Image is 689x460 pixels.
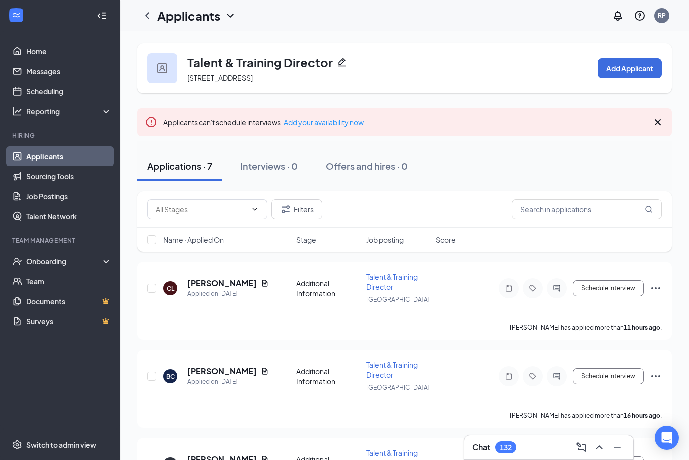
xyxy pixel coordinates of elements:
div: Applications · 7 [147,160,212,172]
a: Job Postings [26,186,112,206]
a: Add your availability now [284,118,364,127]
svg: Filter [280,203,292,215]
div: Reporting [26,106,112,116]
h5: [PERSON_NAME] [187,278,257,289]
b: 16 hours ago [624,412,660,419]
span: [GEOGRAPHIC_DATA] [366,384,430,391]
svg: Ellipses [650,282,662,294]
a: Sourcing Tools [26,166,112,186]
div: 132 [500,443,512,452]
svg: Collapse [97,11,107,21]
input: Search in applications [512,199,662,219]
span: Name · Applied On [163,235,224,245]
p: [PERSON_NAME] has applied more than . [510,323,662,332]
button: Minimize [609,439,625,455]
div: Hiring [12,131,110,140]
svg: MagnifyingGlass [645,205,653,213]
h3: Talent & Training Director [187,54,333,71]
div: Onboarding [26,256,103,266]
svg: QuestionInfo [634,10,646,22]
button: ChevronUp [591,439,607,455]
a: DocumentsCrown [26,291,112,311]
button: Add Applicant [598,58,662,78]
div: Additional Information [296,366,360,386]
svg: Cross [652,116,664,128]
div: Open Intercom Messenger [655,426,679,450]
svg: Tag [527,372,539,380]
p: [PERSON_NAME] has applied more than . [510,411,662,420]
span: [STREET_ADDRESS] [187,73,253,82]
span: Talent & Training Director [366,360,418,379]
button: Schedule Interview [573,368,644,384]
svg: ChevronUp [593,441,605,453]
svg: Tag [527,284,539,292]
a: Home [26,41,112,61]
b: 11 hours ago [624,324,660,331]
div: Applied on [DATE] [187,289,269,299]
svg: Document [261,367,269,375]
a: Messages [26,61,112,81]
div: Applied on [DATE] [187,377,269,387]
a: Scheduling [26,81,112,101]
div: Team Management [12,236,110,245]
button: Filter Filters [271,199,322,219]
div: CL [167,284,174,293]
svg: UserCheck [12,256,22,266]
svg: ComposeMessage [575,441,587,453]
h5: [PERSON_NAME] [187,366,257,377]
span: Talent & Training Director [366,272,418,291]
svg: Note [503,372,515,380]
span: Stage [296,235,316,245]
div: RP [658,11,666,20]
a: SurveysCrown [26,311,112,331]
svg: Error [145,116,157,128]
h1: Applicants [157,7,220,24]
div: BC [166,372,175,381]
svg: Analysis [12,106,22,116]
img: user icon [157,63,167,73]
span: Score [436,235,456,245]
svg: Ellipses [650,370,662,382]
a: Team [26,271,112,291]
svg: ActiveChat [551,372,563,380]
div: Offers and hires · 0 [326,160,408,172]
svg: Pencil [337,57,347,67]
svg: ChevronLeft [141,10,153,22]
svg: Minimize [611,441,623,453]
div: Interviews · 0 [240,160,298,172]
svg: ActiveChat [551,284,563,292]
span: [GEOGRAPHIC_DATA] [366,296,430,303]
svg: Note [503,284,515,292]
button: Schedule Interview [573,280,644,296]
svg: Settings [12,440,22,450]
svg: ChevronDown [251,205,259,213]
svg: WorkstreamLogo [11,10,21,20]
button: ComposeMessage [573,439,589,455]
a: Talent Network [26,206,112,226]
svg: Document [261,279,269,287]
h3: Chat [472,442,490,453]
a: Applicants [26,146,112,166]
div: Switch to admin view [26,440,96,450]
span: Applicants can't schedule interviews. [163,118,364,127]
svg: ChevronDown [224,10,236,22]
div: Additional Information [296,278,360,298]
span: Job posting [366,235,404,245]
svg: Notifications [612,10,624,22]
input: All Stages [156,204,247,215]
